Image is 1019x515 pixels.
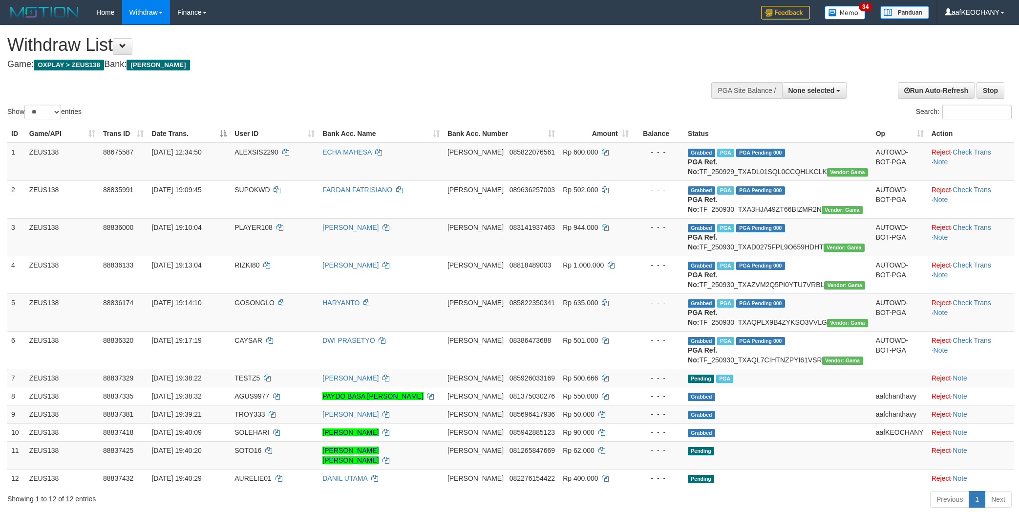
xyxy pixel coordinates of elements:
[688,158,717,176] b: PGA Ref. No:
[928,469,1014,487] td: ·
[822,357,863,365] span: Vendor URL: https://trx31.1velocity.biz
[825,6,866,20] img: Button%20Memo.svg
[934,158,948,166] a: Note
[563,410,594,418] span: Rp 50.000
[637,446,680,455] div: - - -
[934,196,948,203] a: Note
[688,299,715,308] span: Grabbed
[25,293,99,331] td: ZEUS138
[234,224,273,231] span: PLAYER108
[637,223,680,232] div: - - -
[717,186,734,195] span: Marked by aafpengsreynich
[684,331,872,369] td: TF_250930_TXAQL7CIHTNZPYI61VSR
[7,441,25,469] td: 11
[872,331,928,369] td: AUTOWD-BOT-PGA
[934,233,948,241] a: Note
[447,299,504,307] span: [PERSON_NAME]
[234,336,262,344] span: CAYSAR
[447,186,504,194] span: [PERSON_NAME]
[688,393,715,401] span: Grabbed
[953,186,991,194] a: Check Trans
[932,474,951,482] a: Reject
[953,428,967,436] a: Note
[127,60,190,70] span: [PERSON_NAME]
[782,82,847,99] button: None selected
[7,387,25,405] td: 8
[872,143,928,181] td: AUTOWD-BOT-PGA
[872,218,928,256] td: AUTOWD-BOT-PGA
[637,260,680,270] div: - - -
[932,299,951,307] a: Reject
[25,331,99,369] td: ZEUS138
[234,447,261,454] span: SOTO16
[7,423,25,441] td: 10
[7,105,82,119] label: Show entries
[25,218,99,256] td: ZEUS138
[509,428,555,436] span: Copy 085942885123 to clipboard
[148,125,231,143] th: Date Trans.: activate to sort column descending
[563,447,594,454] span: Rp 62.000
[932,148,951,156] a: Reject
[7,293,25,331] td: 5
[151,299,201,307] span: [DATE] 19:14:10
[928,387,1014,405] td: ·
[953,336,991,344] a: Check Trans
[872,293,928,331] td: AUTOWD-BOT-PGA
[103,186,133,194] span: 88835991
[928,441,1014,469] td: ·
[717,149,734,157] span: Marked by aafpengsreynich
[736,224,785,232] span: PGA Pending
[25,143,99,181] td: ZEUS138
[563,299,598,307] span: Rp 635.000
[7,180,25,218] td: 2
[151,224,201,231] span: [DATE] 19:10:04
[717,299,734,308] span: Marked by aafpengsreynich
[234,374,260,382] span: TESTZ5
[688,411,715,419] span: Grabbed
[322,428,379,436] a: [PERSON_NAME]
[688,149,715,157] span: Grabbed
[859,2,872,11] span: 34
[103,374,133,382] span: 88837329
[932,447,951,454] a: Reject
[916,105,1012,119] label: Search:
[637,473,680,483] div: - - -
[717,224,734,232] span: Marked by aafpengsreynich
[688,429,715,437] span: Grabbed
[322,261,379,269] a: [PERSON_NAME]
[932,261,951,269] a: Reject
[151,261,201,269] span: [DATE] 19:13:04
[928,293,1014,331] td: · ·
[322,148,371,156] a: ECHA MAHESA
[717,337,734,345] span: Marked by aafpengsreynich
[688,186,715,195] span: Grabbed
[234,474,271,482] span: AURELIE01
[953,374,967,382] a: Note
[684,125,872,143] th: Status
[447,392,504,400] span: [PERSON_NAME]
[151,186,201,194] span: [DATE] 19:09:45
[509,224,555,231] span: Copy 083141937463 to clipboard
[684,180,872,218] td: TF_250930_TXA3HJA49ZT66BIZMR2N
[7,143,25,181] td: 1
[898,82,975,99] a: Run Auto-Refresh
[103,299,133,307] span: 88836174
[953,148,991,156] a: Check Trans
[637,298,680,308] div: - - -
[444,125,559,143] th: Bank Acc. Number: activate to sort column ascending
[637,147,680,157] div: - - -
[985,491,1012,508] a: Next
[688,262,715,270] span: Grabbed
[953,474,967,482] a: Note
[103,261,133,269] span: 88836133
[932,224,951,231] a: Reject
[151,447,201,454] span: [DATE] 19:40:20
[151,336,201,344] span: [DATE] 19:17:19
[447,374,504,382] span: [PERSON_NAME]
[509,410,555,418] span: Copy 085696417936 to clipboard
[447,336,504,344] span: [PERSON_NAME]
[509,336,552,344] span: Copy 08386473688 to clipboard
[509,392,555,400] span: Copy 081375030276 to clipboard
[932,410,951,418] a: Reject
[928,405,1014,423] td: ·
